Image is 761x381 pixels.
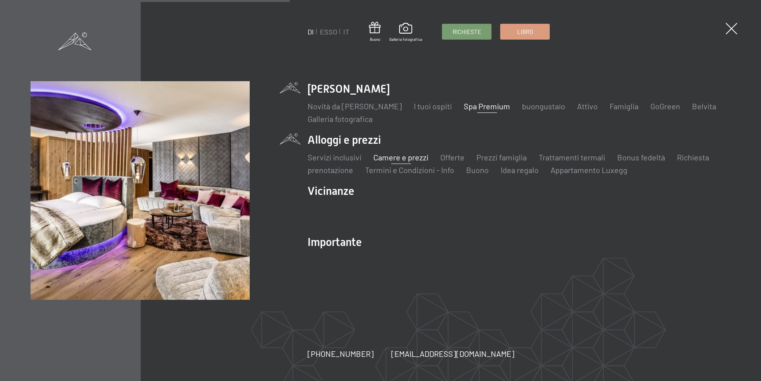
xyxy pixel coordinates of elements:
[308,101,402,111] a: Novità da [PERSON_NAME]
[517,28,533,35] font: Libro
[650,101,680,111] a: GoGreen
[610,101,639,111] a: Famiglia
[308,114,373,124] a: Galleria fotografica
[466,165,489,175] a: Buono
[677,152,709,162] a: Richiesta
[617,152,665,162] a: Bonus fedeltà
[308,348,374,359] a: [PHONE_NUMBER]
[464,101,510,111] a: Spa Premium
[692,101,716,111] a: Belvita
[501,165,539,175] a: Idea regalo
[343,27,349,36] a: IT
[320,27,337,36] a: ESSO
[453,28,481,35] font: Richieste
[308,165,353,175] a: prenotazione
[414,101,452,111] a: I tuoi ospiti
[373,152,428,162] a: Camere e prezzi
[391,348,514,359] a: [EMAIL_ADDRESS][DOMAIN_NAME]
[442,24,491,39] a: Richieste
[551,165,627,175] a: Appartamento Luxegg
[391,349,514,358] font: [EMAIL_ADDRESS][DOMAIN_NAME]
[308,27,314,36] a: DI
[577,101,598,111] a: Attivo
[476,152,527,162] a: Prezzi famiglia
[369,22,380,42] a: Buono
[308,349,374,358] font: [PHONE_NUMBER]
[440,152,465,162] a: Offerte
[539,152,605,162] a: Trattamenti termali
[522,101,565,111] a: buongustaio
[308,152,361,162] a: Servizi inclusivi
[389,23,422,42] a: Galleria fotografica
[370,37,380,42] font: Buono
[365,165,454,175] a: Termini e Condizioni - Info
[389,37,422,42] font: Galleria fotografica
[501,24,549,39] a: Libro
